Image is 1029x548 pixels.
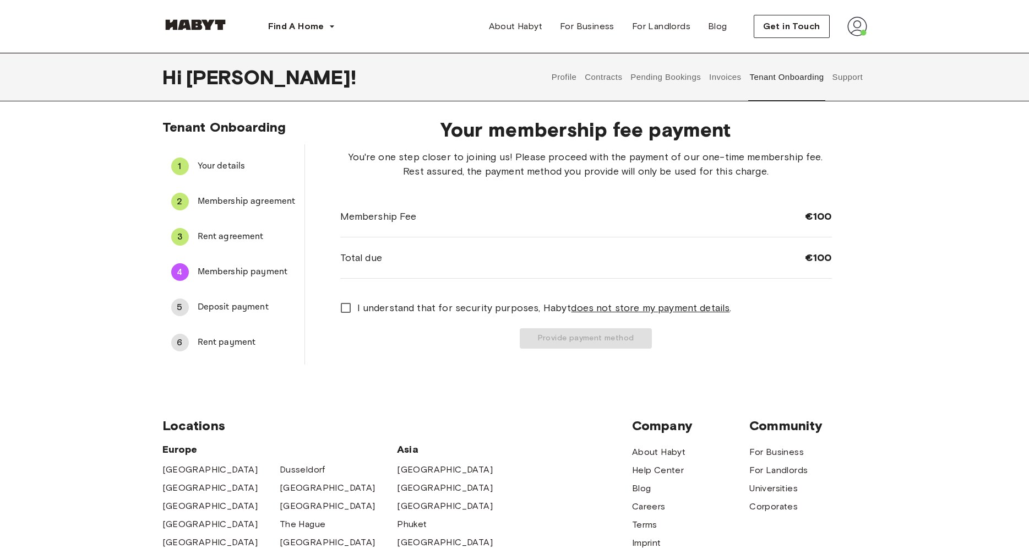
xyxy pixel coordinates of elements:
[480,15,551,37] a: About Habyt
[397,443,514,456] span: Asia
[171,228,189,246] div: 3
[340,150,832,178] span: You're one step closer to joining us! Please proceed with the payment of our one-time membership ...
[623,15,699,37] a: For Landlords
[340,118,832,141] span: Your membership fee payment
[560,20,614,33] span: For Business
[397,481,493,495] a: [GEOGRAPHIC_DATA]
[162,19,228,30] img: Habyt
[162,463,258,476] a: [GEOGRAPHIC_DATA]
[632,518,657,531] a: Terms
[171,193,189,210] div: 2
[831,53,864,101] button: Support
[280,481,375,495] a: [GEOGRAPHIC_DATA]
[632,446,685,459] a: About Habyt
[198,301,296,314] span: Deposit payment
[805,210,832,223] span: €100
[632,20,690,33] span: For Landlords
[162,443,398,456] span: Europe
[749,500,798,513] a: Corporates
[162,153,304,180] div: 1Your details
[551,15,623,37] a: For Business
[198,160,296,173] span: Your details
[805,251,832,264] span: €100
[632,482,651,495] a: Blog
[198,230,296,243] span: Rent agreement
[171,263,189,281] div: 4
[571,302,729,314] u: does not store my payment details
[280,518,326,531] a: The Hague
[632,464,684,477] a: Help Center
[547,53,867,101] div: user profile tabs
[699,15,736,37] a: Blog
[749,482,798,495] a: Universities
[550,53,578,101] button: Profile
[162,119,286,135] span: Tenant Onboarding
[162,329,304,356] div: 6Rent payment
[198,195,296,208] span: Membership agreement
[708,53,743,101] button: Invoices
[397,463,493,476] a: [GEOGRAPHIC_DATA]
[847,17,867,36] img: avatar
[708,20,727,33] span: Blog
[162,417,632,434] span: Locations
[280,500,375,513] a: [GEOGRAPHIC_DATA]
[629,53,703,101] button: Pending Bookings
[171,158,189,175] div: 1
[280,463,325,476] a: Dusseldorf
[340,251,382,265] span: Total due
[162,259,304,285] div: 4Membership payment
[357,301,732,315] span: I understand that for security purposes, Habyt .
[397,518,427,531] a: Phuket
[162,188,304,215] div: 2Membership agreement
[162,224,304,250] div: 3Rent agreement
[186,66,356,89] span: [PERSON_NAME] !
[632,500,666,513] a: Careers
[162,66,186,89] span: Hi
[268,20,324,33] span: Find A Home
[162,294,304,321] div: 5Deposit payment
[754,15,830,38] button: Get in Touch
[259,15,344,37] button: Find A Home
[340,209,417,224] span: Membership Fee
[763,20,820,33] span: Get in Touch
[171,299,189,316] div: 5
[749,417,867,434] span: Community
[171,334,189,351] div: 6
[162,500,258,513] a: [GEOGRAPHIC_DATA]
[749,446,804,459] a: For Business
[584,53,624,101] button: Contracts
[397,500,493,513] a: [GEOGRAPHIC_DATA]
[162,518,258,531] a: [GEOGRAPHIC_DATA]
[162,481,258,495] a: [GEOGRAPHIC_DATA]
[198,336,296,349] span: Rent payment
[489,20,542,33] span: About Habyt
[749,464,808,477] a: For Landlords
[632,417,749,434] span: Company
[748,53,825,101] button: Tenant Onboarding
[198,265,296,279] span: Membership payment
